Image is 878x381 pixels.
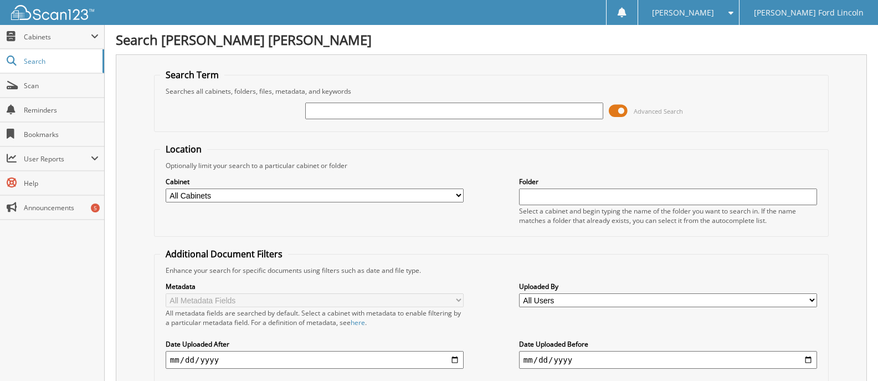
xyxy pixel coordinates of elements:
[351,318,365,327] a: here
[24,130,99,139] span: Bookmarks
[24,105,99,115] span: Reminders
[11,5,94,20] img: scan123-logo-white.svg
[160,143,207,155] legend: Location
[24,57,97,66] span: Search
[519,339,817,349] label: Date Uploaded Before
[160,87,823,96] div: Searches all cabinets, folders, files, metadata, and keywords
[166,339,464,349] label: Date Uploaded After
[652,9,714,16] span: [PERSON_NAME]
[519,282,817,291] label: Uploaded By
[24,32,91,42] span: Cabinets
[166,282,464,291] label: Metadata
[91,204,100,212] div: 5
[116,31,867,49] h1: Search [PERSON_NAME] [PERSON_NAME]
[519,206,817,225] div: Select a cabinet and begin typing the name of the folder you want to search in. If the name match...
[754,9,864,16] span: [PERSON_NAME] Ford Lincoln
[24,154,91,164] span: User Reports
[160,69,224,81] legend: Search Term
[24,81,99,90] span: Scan
[166,308,464,327] div: All metadata fields are searched by default. Select a cabinet with metadata to enable filtering b...
[24,179,99,188] span: Help
[160,161,823,170] div: Optionally limit your search to a particular cabinet or folder
[519,177,817,186] label: Folder
[160,266,823,275] div: Enhance your search for specific documents using filters such as date and file type.
[519,351,817,369] input: end
[634,107,683,115] span: Advanced Search
[166,177,464,186] label: Cabinet
[166,351,464,369] input: start
[24,203,99,212] span: Announcements
[160,248,288,260] legend: Additional Document Filters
